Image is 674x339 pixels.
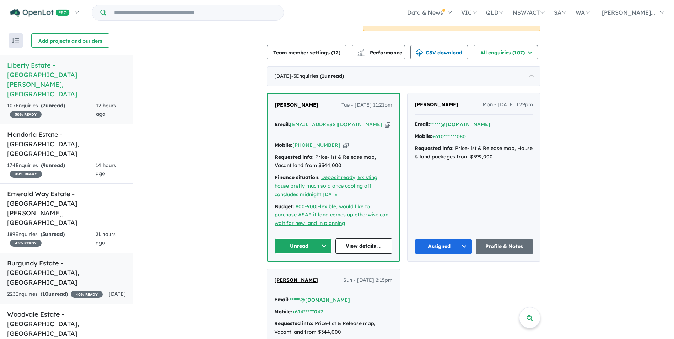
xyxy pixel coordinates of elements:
[71,291,103,298] span: 40 % READY
[12,38,19,43] img: sort.svg
[343,141,349,149] button: Copy
[275,121,290,128] strong: Email:
[96,231,116,246] span: 21 hours ago
[290,121,382,128] a: [EMAIL_ADDRESS][DOMAIN_NAME]
[476,239,533,254] a: Profile & Notes
[358,49,364,53] img: line-chart.svg
[96,102,116,117] span: 12 hours ago
[322,73,324,79] span: 1
[7,290,103,298] div: 223 Enquir ies
[96,162,116,177] span: 14 hours ago
[275,174,377,198] a: Deposit ready, Existing house pretty much sold once cooling off concludes midnight [DATE]
[7,258,126,287] h5: Burgundy Estate - [GEOGRAPHIC_DATA] , [GEOGRAPHIC_DATA]
[43,162,45,168] span: 9
[274,296,290,303] strong: Email:
[274,277,318,283] span: [PERSON_NAME]
[43,102,45,109] span: 7
[267,45,346,59] button: Team member settings (12)
[274,276,318,285] a: [PERSON_NAME]
[7,60,126,99] h5: Liberty Estate - [GEOGRAPHIC_DATA][PERSON_NAME] , [GEOGRAPHIC_DATA]
[41,291,68,297] strong: ( unread)
[275,153,392,170] div: Price-list & Release map, Vacant land from $344,000
[320,73,344,79] strong: ( unread)
[108,5,282,20] input: Try estate name, suburb, builder or developer
[291,73,344,79] span: - 3 Enquir ies
[415,121,430,127] strong: Email:
[42,291,48,297] span: 10
[352,45,405,59] button: Performance
[7,161,96,178] div: 174 Enquir ies
[415,144,533,161] div: Price-list & Release map, House & land packages from $599,000
[275,154,314,160] strong: Requested info:
[267,66,540,86] div: [DATE]
[275,142,292,148] strong: Mobile:
[275,203,392,228] div: |
[31,33,109,48] button: Add projects and builders
[357,52,365,56] img: bar-chart.svg
[385,121,390,128] button: Copy
[482,101,533,109] span: Mon - [DATE] 1:39pm
[7,230,96,247] div: 189 Enquir ies
[41,162,65,168] strong: ( unread)
[415,101,458,109] a: [PERSON_NAME]
[10,111,42,118] span: 30 % READY
[10,171,42,178] span: 40 % READY
[333,49,339,56] span: 12
[10,9,70,17] img: Openlot PRO Logo White
[416,49,423,56] img: download icon
[42,231,45,237] span: 5
[109,291,126,297] span: [DATE]
[275,203,294,210] strong: Budget:
[275,174,320,181] strong: Finance situation:
[275,203,388,227] a: Flexible, would like to purchase ASAP if land comes up otherwise can wait for new land in planning
[274,319,393,337] div: Price-list & Release map, Vacant land from $344,000
[7,102,96,119] div: 107 Enquir ies
[7,310,126,338] h5: Woodvale Estate - [GEOGRAPHIC_DATA] , [GEOGRAPHIC_DATA]
[410,45,468,59] button: CSV download
[41,102,65,109] strong: ( unread)
[341,101,392,109] span: Tue - [DATE] 11:21pm
[292,142,340,148] a: [PHONE_NUMBER]
[415,145,454,151] strong: Requested info:
[474,45,538,59] button: All enquiries (107)
[7,130,126,158] h5: Mandorla Estate - [GEOGRAPHIC_DATA] , [GEOGRAPHIC_DATA]
[415,101,458,108] span: [PERSON_NAME]
[335,238,393,254] a: View details ...
[275,238,332,254] button: Unread
[274,308,292,315] strong: Mobile:
[343,276,393,285] span: Sun - [DATE] 2:15pm
[415,239,472,254] button: Assigned
[296,203,316,210] a: 800-900
[415,133,432,139] strong: Mobile:
[602,9,655,16] span: [PERSON_NAME]...
[7,189,126,227] h5: Emerald Way Estate - [GEOGRAPHIC_DATA][PERSON_NAME] , [GEOGRAPHIC_DATA]
[10,240,42,247] span: 45 % READY
[358,49,402,56] span: Performance
[275,101,318,109] a: [PERSON_NAME]
[274,320,313,327] strong: Requested info:
[41,231,65,237] strong: ( unread)
[275,102,318,108] span: [PERSON_NAME]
